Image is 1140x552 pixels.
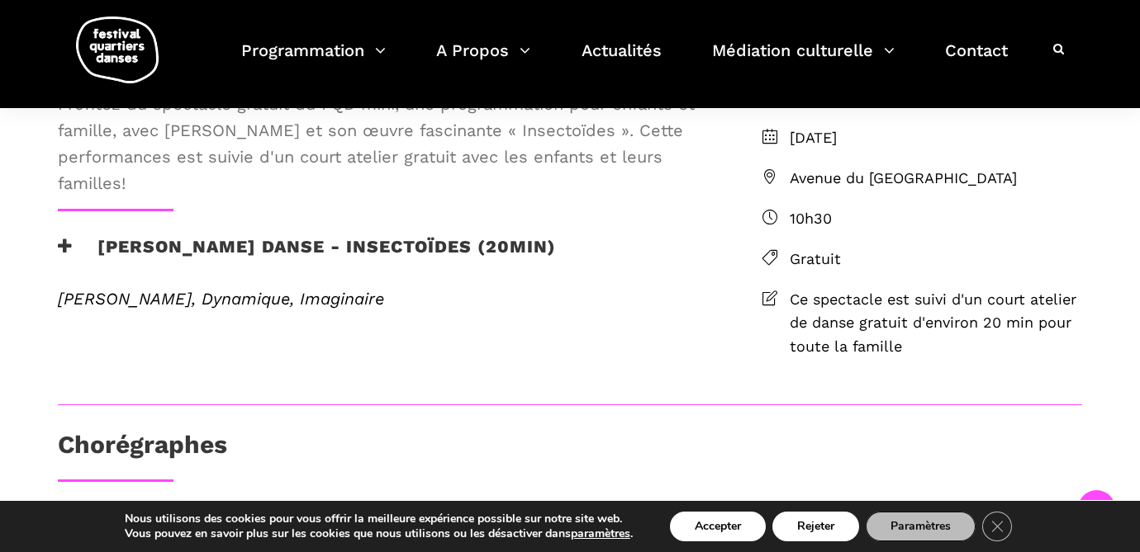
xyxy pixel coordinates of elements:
button: Paramètres [866,512,976,541]
a: Programmation [241,36,386,85]
button: Accepter [670,512,766,541]
button: Rejeter [772,512,859,541]
a: A Propos [436,36,530,85]
p: Vous pouvez en savoir plus sur les cookies que nous utilisons ou les désactiver dans . [125,526,633,541]
span: Profitez du spectacle gratuit du FQD mini, une programmation pour enfants et famille, avec [PERSO... [58,91,709,196]
p: Nous utilisons des cookies pour vous offrir la meilleure expérience possible sur notre site web. [125,512,633,526]
h3: [PERSON_NAME] Danse - Insectoïdes (20min) [58,236,556,277]
button: paramètres [571,526,630,541]
span: Avenue du [GEOGRAPHIC_DATA] [790,167,1082,191]
h3: Chorégraphes [58,430,227,471]
span: [DATE] [790,126,1082,150]
span: Gratuit [790,248,1082,271]
a: Médiation culturelle [712,36,895,85]
span: 10h30 [790,207,1082,231]
a: Actualités [582,36,662,85]
button: Close GDPR Cookie Banner [982,512,1012,541]
span: Ce spectacle est suivi d'un court atelier de danse gratuit d'environ 20 min pour toute la famille [790,288,1082,359]
img: logo-fqd-med [76,17,159,83]
span: [PERSON_NAME], Dynamique, Imaginaire [58,285,709,312]
a: Contact [945,36,1008,85]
